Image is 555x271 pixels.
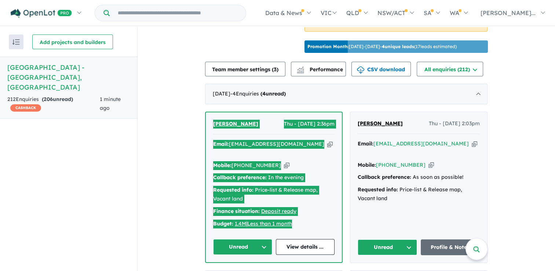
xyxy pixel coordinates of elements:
strong: Email: [358,140,373,147]
h5: [GEOGRAPHIC_DATA] - [GEOGRAPHIC_DATA] , [GEOGRAPHIC_DATA] [7,62,130,92]
button: Add projects and builders [32,35,113,49]
div: [DATE] [205,84,488,104]
strong: Finance situation: [213,208,260,214]
span: 4 [262,90,266,97]
button: Unread [213,239,272,255]
span: 1 minute ago [100,96,121,111]
strong: Email: [213,141,229,147]
div: In the evening [213,173,335,182]
button: Copy [428,161,434,169]
b: Promotion Month: [307,44,349,49]
input: Try estate name, suburb, builder or developer [111,5,244,21]
span: [PERSON_NAME]... [481,9,536,17]
button: Copy [472,140,477,148]
button: Copy [284,162,289,169]
button: Performance [291,62,346,76]
img: download icon [357,66,364,74]
span: Thu - [DATE] 2:03pm [429,119,480,128]
p: [DATE] - [DATE] - ( 17 leads estimated) [307,43,457,50]
strong: Mobile: [213,162,231,169]
strong: Requested info: [358,186,398,193]
span: [PERSON_NAME] [358,120,403,127]
b: 4 unique leads [382,44,414,49]
a: Profile & Notes [421,239,480,255]
a: [PHONE_NUMBER] [376,162,426,168]
a: View details ... [276,239,335,255]
a: [EMAIL_ADDRESS][DOMAIN_NAME] [229,141,324,147]
span: 206 [44,96,53,102]
div: 212 Enquir ies [7,95,100,113]
img: sort.svg [12,39,20,45]
button: All enquiries (212) [417,62,483,76]
strong: Mobile: [358,162,376,168]
strong: Callback preference: [358,174,411,180]
button: CSV download [351,62,411,76]
a: 1.4M [235,220,246,227]
strong: Budget: [213,220,233,227]
strong: Callback preference: [213,174,267,181]
strong: ( unread) [260,90,286,97]
a: [EMAIL_ADDRESS][DOMAIN_NAME] [373,140,469,147]
img: Openlot PRO Logo White [11,9,72,18]
img: line-chart.svg [297,66,304,71]
a: Deposit ready [261,208,296,214]
strong: ( unread) [42,96,73,102]
button: Team member settings (3) [205,62,285,76]
span: CASHBACK [10,104,41,112]
strong: Requested info: [213,187,253,193]
div: Price-list & Release map, Vacant land [358,185,480,203]
span: [PERSON_NAME] [213,120,258,127]
a: [PERSON_NAME] [358,119,403,128]
span: Performance [298,66,343,73]
span: - 4 Enquir ies [230,90,286,97]
a: [PHONE_NUMBER] [231,162,281,169]
button: Copy [327,140,333,148]
div: | [213,220,335,228]
span: Thu - [DATE] 2:36pm [284,120,335,129]
a: [PERSON_NAME] [213,120,258,129]
button: Unread [358,239,417,255]
a: Less than 1 month [247,220,292,227]
span: 3 [274,66,277,73]
img: bar-chart.svg [297,69,304,73]
div: As soon as possible! [358,173,480,182]
div: Price-list & Release map, Vacant land [213,186,335,203]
